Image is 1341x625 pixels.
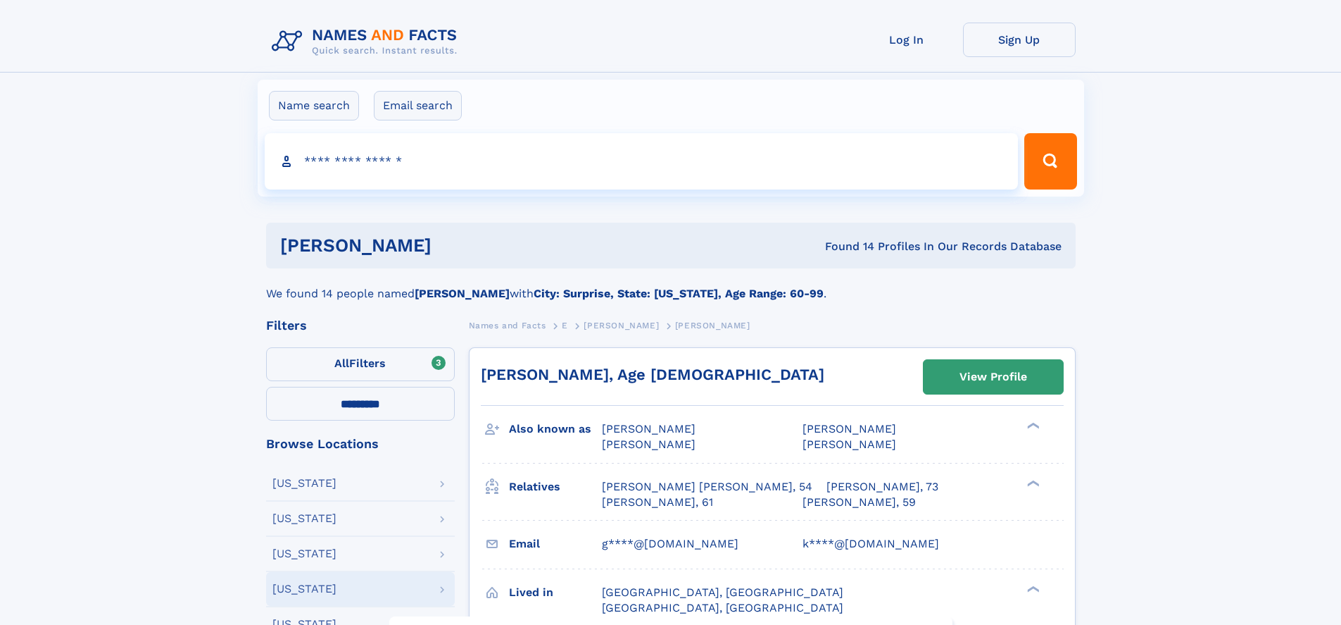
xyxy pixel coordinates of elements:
[265,133,1019,190] input: search input
[1024,133,1076,190] button: Search Button
[374,91,462,120] label: Email search
[269,91,359,120] label: Name search
[602,495,713,510] a: [PERSON_NAME], 61
[602,586,843,599] span: [GEOGRAPHIC_DATA], [GEOGRAPHIC_DATA]
[602,438,695,451] span: [PERSON_NAME]
[481,366,824,383] a: [PERSON_NAME], Age [DEMOGRAPHIC_DATA]
[924,360,1063,394] a: View Profile
[266,438,455,450] div: Browse Locations
[675,321,750,330] span: [PERSON_NAME]
[802,422,896,435] span: [PERSON_NAME]
[826,479,938,495] a: [PERSON_NAME], 73
[628,239,1062,254] div: Found 14 Profiles In Our Records Database
[562,316,568,334] a: E
[509,475,602,499] h3: Relatives
[959,361,1027,393] div: View Profile
[266,319,455,332] div: Filters
[963,23,1076,57] a: Sign Up
[272,478,336,489] div: [US_STATE]
[1024,478,1040,488] div: ❯
[602,479,812,495] a: [PERSON_NAME] [PERSON_NAME], 54
[802,438,896,451] span: [PERSON_NAME]
[334,357,349,370] span: All
[584,316,659,334] a: [PERSON_NAME]
[1024,584,1040,593] div: ❯
[1024,421,1040,431] div: ❯
[562,321,568,330] span: E
[272,583,336,595] div: [US_STATE]
[415,287,510,300] b: [PERSON_NAME]
[272,513,336,524] div: [US_STATE]
[534,287,824,300] b: City: Surprise, State: [US_STATE], Age Range: 60-99
[602,601,843,614] span: [GEOGRAPHIC_DATA], [GEOGRAPHIC_DATA]
[584,321,659,330] span: [PERSON_NAME]
[266,347,455,381] label: Filters
[266,268,1076,302] div: We found 14 people named with .
[272,548,336,559] div: [US_STATE]
[509,417,602,441] h3: Also known as
[266,23,469,61] img: Logo Names and Facts
[469,316,546,334] a: Names and Facts
[602,422,695,435] span: [PERSON_NAME]
[509,581,602,605] h3: Lived in
[850,23,963,57] a: Log In
[280,237,629,254] h1: [PERSON_NAME]
[802,495,916,510] a: [PERSON_NAME], 59
[509,532,602,556] h3: Email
